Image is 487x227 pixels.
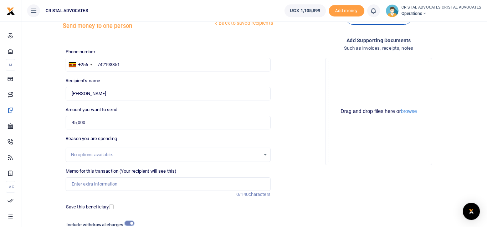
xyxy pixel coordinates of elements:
[66,177,271,191] input: Enter extra information
[325,58,432,165] div: File Uploader
[66,116,271,129] input: UGX
[282,4,328,17] li: Wallet ballance
[276,44,481,52] h4: Such as invoices, receipts, notes
[66,58,94,71] div: Uganda: +256
[6,7,15,15] img: logo-small
[43,8,91,14] span: CRISTAL ADVOCATES
[236,192,248,197] span: 0/140
[66,106,117,113] label: Amount you want to send
[329,5,364,17] li: Toup your wallet
[401,10,482,17] span: Operations
[66,58,271,71] input: Enter phone number
[78,61,88,68] div: +256
[328,108,429,115] div: Drag and drop files here or
[401,109,417,114] button: browse
[329,8,364,13] a: Add money
[248,192,271,197] span: characters
[284,4,325,17] a: UGX 1,105,899
[276,36,481,44] h4: Add supporting Documents
[63,23,214,30] h5: Send money to one person
[290,7,320,14] span: UGX 1,105,899
[6,181,15,193] li: Ac
[401,5,482,11] small: CRISTAL ADVOCATES CRISTAL ADVOCATES
[329,5,364,17] span: Add money
[66,168,177,175] label: Memo for this transaction (Your recipient will see this)
[6,59,15,71] li: M
[66,135,117,142] label: Reason you are spending
[463,203,480,220] div: Open Intercom Messenger
[6,8,15,13] a: logo-small logo-large logo-large
[386,4,399,17] img: profile-user
[66,87,271,100] input: Loading name...
[213,17,273,30] a: Back to saved recipients
[66,77,101,84] label: Recipient's name
[66,48,95,55] label: Phone number
[71,151,260,158] div: No options available.
[66,203,109,211] label: Save this beneficiary
[386,4,482,17] a: profile-user CRISTAL ADVOCATES CRISTAL ADVOCATES Operations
